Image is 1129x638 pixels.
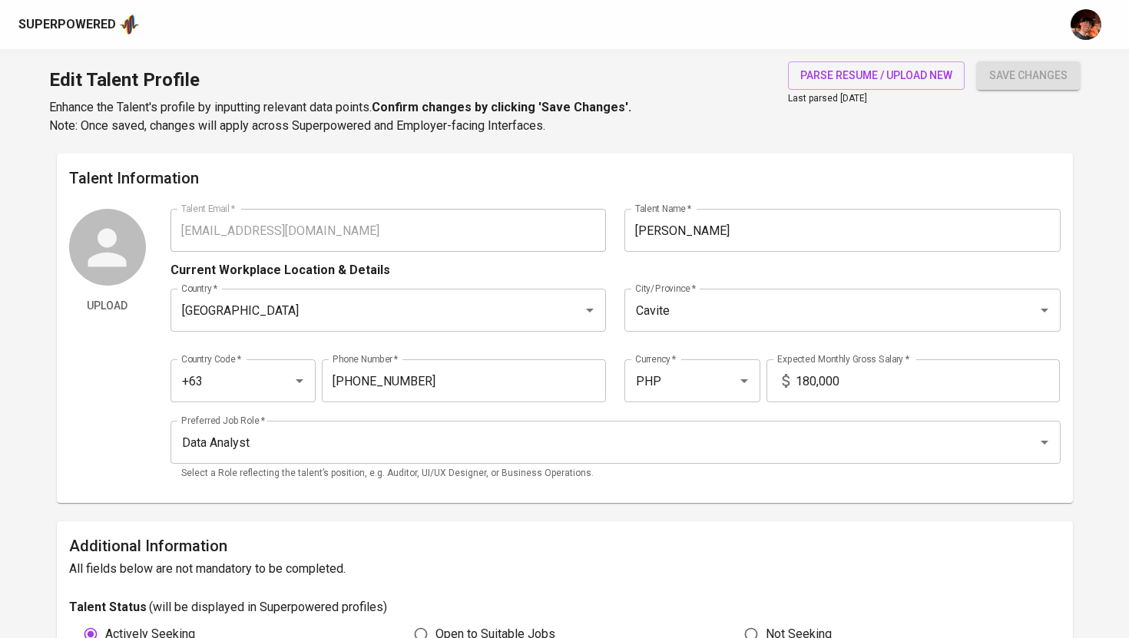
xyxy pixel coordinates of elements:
[1034,431,1055,453] button: Open
[800,66,952,85] span: parse resume / upload new
[733,370,755,392] button: Open
[788,93,867,104] span: Last parsed [DATE]
[49,98,631,135] p: Enhance the Talent's profile by inputting relevant data points. Note: Once saved, changes will ap...
[69,558,1061,580] h6: All fields below are not mandatory to be completed.
[289,370,310,392] button: Open
[171,261,390,279] p: Current Workplace Location & Details
[119,13,140,36] img: app logo
[989,66,1068,85] span: save changes
[788,61,965,90] button: parse resume / upload new
[1071,9,1101,40] img: diemas@glints.com
[69,292,146,320] button: Upload
[18,13,140,36] a: Superpoweredapp logo
[75,296,140,316] span: Upload
[18,16,116,34] div: Superpowered
[181,466,1050,481] p: Select a Role reflecting the talent’s position, e.g. Auditor, UI/UX Designer, or Business Operati...
[69,534,1061,558] h6: Additional Information
[149,598,387,617] p: ( will be displayed in Superpowered profiles )
[372,100,631,114] b: Confirm changes by clicking 'Save Changes'.
[69,166,1061,190] h6: Talent Information
[977,61,1080,90] button: save changes
[1034,299,1055,321] button: Open
[579,299,601,321] button: Open
[69,598,147,617] p: Talent Status
[49,61,631,98] h1: Edit Talent Profile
